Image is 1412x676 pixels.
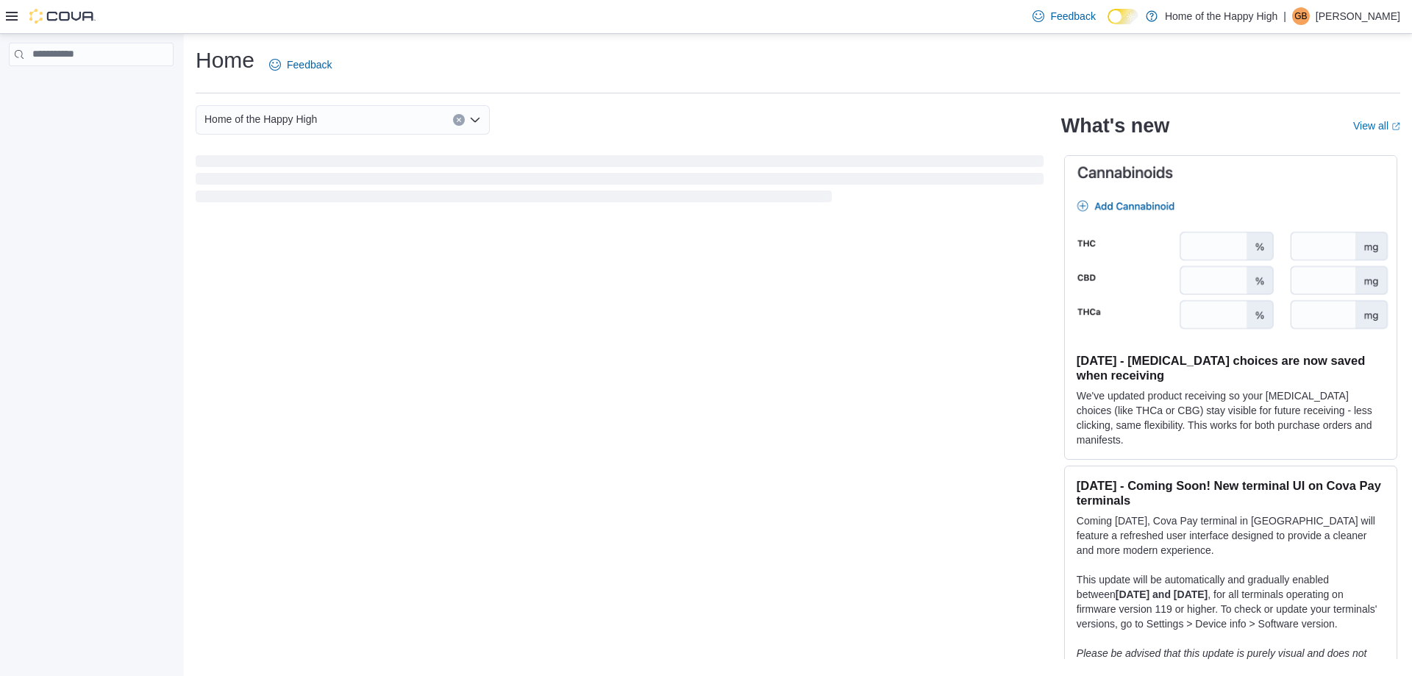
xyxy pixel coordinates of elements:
p: Home of the Happy High [1165,7,1277,25]
strong: [DATE] and [DATE] [1116,588,1208,600]
svg: External link [1391,122,1400,131]
button: Clear input [453,114,465,126]
span: GB [1294,7,1307,25]
h2: What's new [1061,114,1169,138]
span: Feedback [287,57,332,72]
p: We've updated product receiving so your [MEDICAL_DATA] choices (like THCa or CBG) stay visible fo... [1077,388,1385,447]
input: Dark Mode [1108,9,1138,24]
div: Gabrielle Boucher [1292,7,1310,25]
a: View allExternal link [1353,120,1400,132]
a: Feedback [1027,1,1101,31]
p: | [1283,7,1286,25]
h3: [DATE] - Coming Soon! New terminal UI on Cova Pay terminals [1077,478,1385,508]
span: Loading [196,158,1044,205]
img: Cova [29,9,96,24]
h3: [DATE] - [MEDICAL_DATA] choices are now saved when receiving [1077,353,1385,383]
span: Feedback [1050,9,1095,24]
a: Feedback [263,50,338,79]
h1: Home [196,46,254,75]
p: Coming [DATE], Cova Pay terminal in [GEOGRAPHIC_DATA] will feature a refreshed user interface des... [1077,513,1385,558]
nav: Complex example [9,69,174,104]
p: This update will be automatically and gradually enabled between , for all terminals operating on ... [1077,572,1385,631]
button: Open list of options [469,114,481,126]
span: Home of the Happy High [204,110,317,128]
em: Please be advised that this update is purely visual and does not impact payment functionality. [1077,647,1367,674]
p: [PERSON_NAME] [1316,7,1400,25]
